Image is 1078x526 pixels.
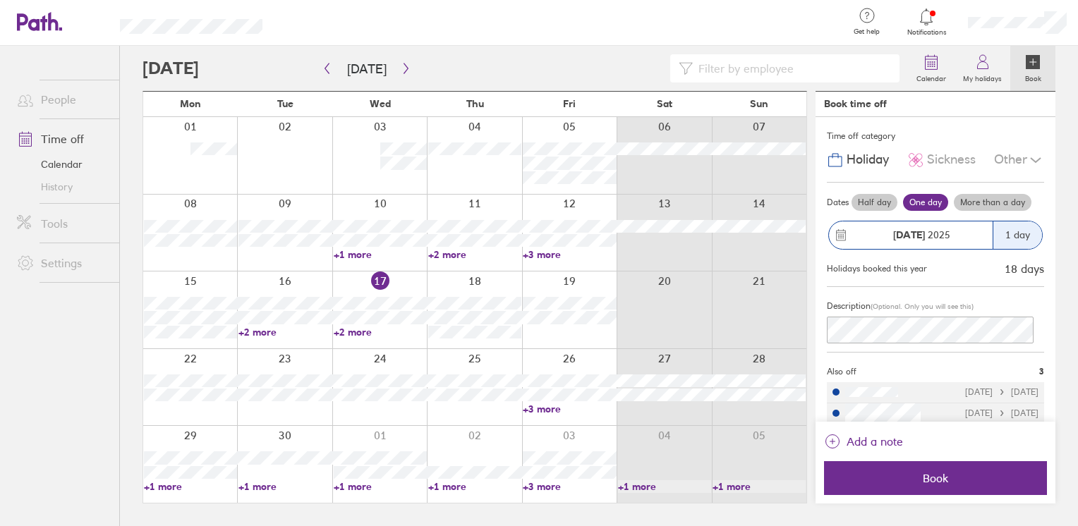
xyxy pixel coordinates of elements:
div: Other [994,147,1044,173]
a: +1 more [334,248,427,261]
a: Notifications [904,7,950,37]
label: More than a day [954,194,1031,211]
div: 18 days [1005,262,1044,275]
a: Time off [6,125,119,153]
span: Sat [657,98,672,109]
button: [DATE] 20251 day [827,214,1044,257]
span: Tue [277,98,293,109]
label: Book [1017,71,1050,83]
span: Add a note [847,430,903,453]
div: [DATE] [DATE] [965,387,1038,397]
a: Tools [6,209,119,238]
label: Calendar [908,71,955,83]
a: +1 more [618,480,711,493]
a: +2 more [238,326,332,338]
span: Wed [370,98,391,109]
a: +3 more [523,403,616,415]
span: Thu [466,98,484,109]
a: People [6,85,119,114]
a: +2 more [334,326,427,338]
span: Fri [563,98,576,109]
a: +3 more [523,480,616,493]
button: [DATE] [336,57,398,80]
a: +2 more [428,248,521,261]
a: +1 more [713,480,806,493]
span: Description [827,300,871,311]
div: Holidays booked this year [827,264,927,274]
a: Book [1010,46,1055,91]
span: (Optional. Only you will see this) [871,302,974,311]
div: [DATE] [DATE] [965,408,1038,418]
span: 3 [1039,367,1044,377]
input: Filter by employee [693,55,892,82]
a: +1 more [238,480,332,493]
div: 1 day [993,221,1042,249]
a: History [6,176,119,198]
a: +3 more [523,248,616,261]
a: Calendar [6,153,119,176]
span: Get help [844,27,890,36]
a: +1 more [334,480,427,493]
span: Sun [750,98,768,109]
a: Calendar [908,46,955,91]
button: Add a note [824,430,903,453]
span: Dates [827,197,849,207]
strong: [DATE] [893,228,925,241]
span: Book [834,472,1037,484]
span: Notifications [904,28,950,37]
label: One day [903,194,948,211]
span: 2025 [893,229,950,240]
span: Also off [827,367,856,377]
span: Mon [180,98,201,109]
a: Settings [6,249,119,277]
a: My holidays [955,46,1010,91]
span: Sickness [927,152,976,167]
a: +1 more [428,480,521,493]
button: Book [824,461,1047,495]
label: My holidays [955,71,1010,83]
div: Time off category [827,126,1044,147]
label: Half day [852,194,897,211]
span: Holiday [847,152,889,167]
div: Book time off [824,98,887,109]
a: +1 more [144,480,237,493]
